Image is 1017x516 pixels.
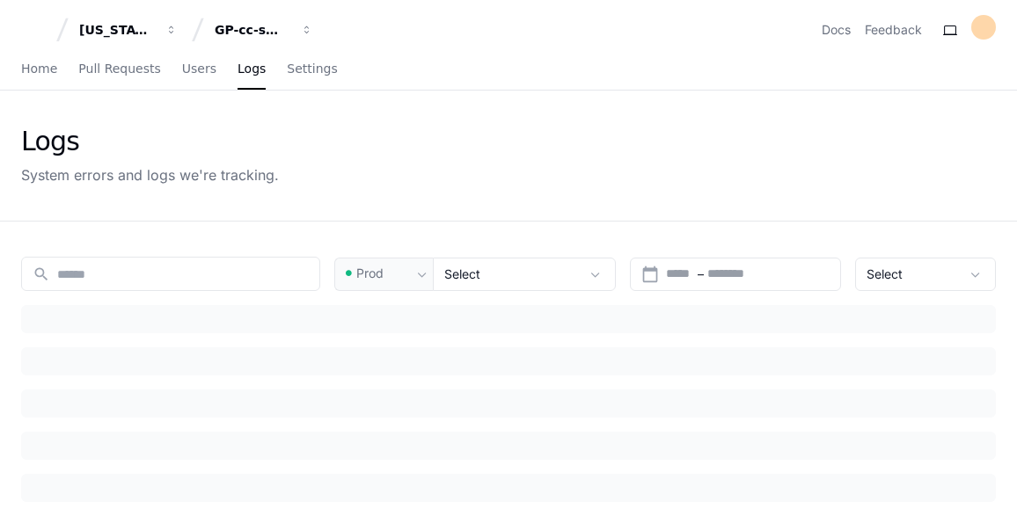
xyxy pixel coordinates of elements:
span: Select [867,266,903,281]
a: Logs [238,49,266,90]
a: Pull Requests [78,49,160,90]
div: Logs [21,126,279,157]
span: Prod [356,265,384,282]
div: GP-cc-sml-apps [215,21,290,39]
span: Pull Requests [78,63,160,74]
a: Docs [822,21,851,39]
span: Settings [287,63,337,74]
div: [US_STATE] Pacific [79,21,155,39]
a: Users [182,49,216,90]
span: Users [182,63,216,74]
button: Open calendar [641,265,659,283]
a: Settings [287,49,337,90]
div: System errors and logs we're tracking. [21,164,279,185]
span: Select [444,266,480,281]
mat-icon: calendar_today [641,265,659,283]
a: Home [21,49,57,90]
button: [US_STATE] Pacific [72,14,185,46]
span: – [698,265,704,283]
button: Feedback [865,21,922,39]
span: Home [21,63,57,74]
span: Logs [238,63,266,74]
button: GP-cc-sml-apps [208,14,320,46]
mat-icon: search [33,265,50,283]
